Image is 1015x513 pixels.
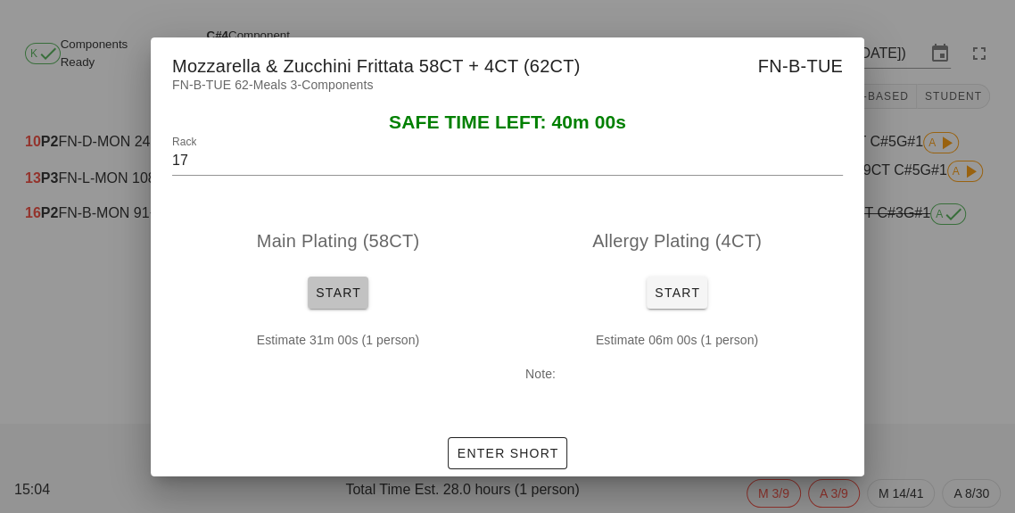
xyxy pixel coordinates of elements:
[525,330,829,350] p: Estimate 06m 00s (1 person)
[315,285,361,300] span: Start
[448,437,566,469] button: Enter Short
[172,212,504,269] div: Main Plating (58CT)
[172,136,196,149] label: Rack
[389,112,626,132] span: SAFE TIME LEFT: 40m 00s
[186,330,490,350] p: Estimate 31m 00s (1 person)
[654,285,700,300] span: Start
[511,212,843,269] div: Allergy Plating (4CT)
[647,277,707,309] button: Start
[456,446,558,460] span: Enter Short
[758,52,843,80] span: FN-B-TUE
[525,364,829,384] p: Note:
[308,277,368,309] button: Start
[151,75,864,112] div: FN-B-TUE 62-Meals 3-Components
[151,37,864,89] div: Mozzarella & Zucchini Frittata 58CT + 4CT (62CT)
